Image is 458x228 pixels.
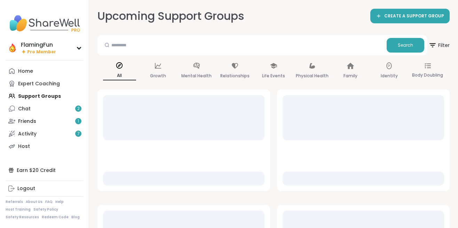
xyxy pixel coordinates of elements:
span: 1 [78,118,79,124]
span: Filter [428,37,450,54]
a: Activity7 [6,127,83,140]
div: Earn $20 Credit [6,164,83,176]
p: Physical Health [296,72,329,80]
a: Referrals [6,199,23,204]
span: 7 [77,131,80,137]
span: 2 [77,106,80,112]
div: Logout [17,185,35,192]
div: Home [18,68,33,75]
p: Relationships [220,72,250,80]
a: Safety Resources [6,215,39,220]
div: Expert Coaching [18,80,60,87]
a: Home [6,65,83,77]
p: Life Events [262,72,285,80]
a: CREATE A SUPPORT GROUP [370,9,450,23]
a: Host Training [6,207,31,212]
a: Redeem Code [42,215,69,220]
p: Mental Health [181,72,212,80]
p: All [103,71,136,80]
p: Family [343,72,357,80]
div: Chat [18,105,31,112]
a: Logout [6,182,83,195]
p: Growth [150,72,166,80]
a: Safety Policy [33,207,58,212]
div: Friends [18,118,36,125]
p: Identity [381,72,398,80]
div: Activity [18,131,37,137]
a: Chat2 [6,102,83,115]
a: Blog [71,215,80,220]
span: Search [398,42,413,48]
img: FlamingFun [7,42,18,54]
div: FlamingFun [21,41,56,49]
span: CREATE A SUPPORT GROUP [384,13,444,19]
div: Host [18,143,30,150]
button: Search [387,38,424,53]
a: Help [55,199,64,204]
a: Expert Coaching [6,77,83,90]
img: ShareWell Nav Logo [6,11,83,36]
a: About Us [26,199,42,204]
a: Friends1 [6,115,83,127]
p: Body Doubling [412,71,443,79]
h2: Upcoming Support Groups [97,8,244,24]
button: Filter [428,35,450,55]
a: FAQ [45,199,53,204]
span: Pro Member [27,49,56,55]
a: Host [6,140,83,152]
